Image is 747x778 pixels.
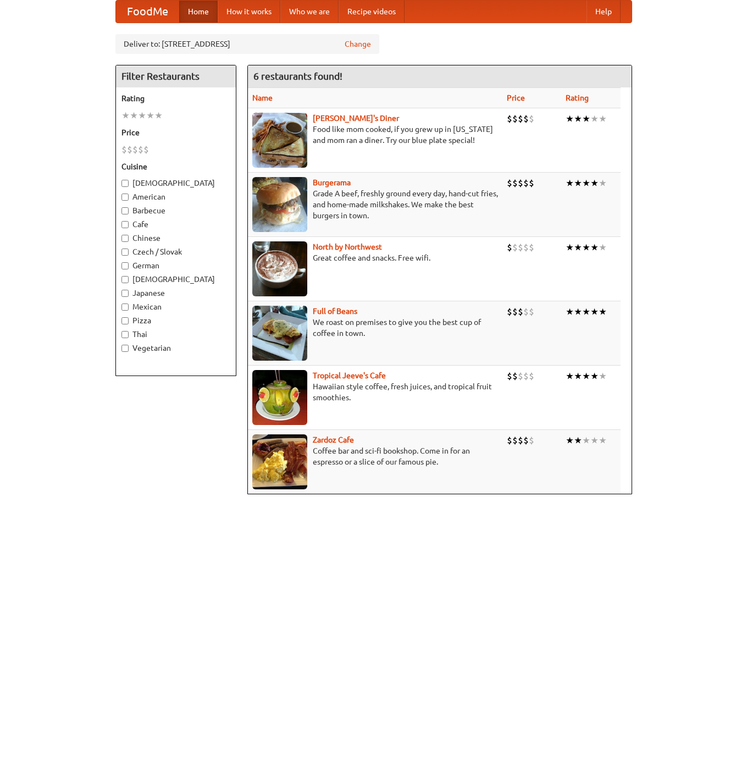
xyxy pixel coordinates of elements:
[599,370,607,382] li: ★
[590,306,599,318] li: ★
[253,71,342,81] ng-pluralize: 6 restaurants found!
[507,370,512,382] li: $
[507,113,512,125] li: $
[523,370,529,382] li: $
[138,144,143,156] li: $
[566,241,574,253] li: ★
[280,1,339,23] a: Who we are
[590,177,599,189] li: ★
[313,435,354,444] a: Zardoz Cafe
[121,109,130,122] li: ★
[507,306,512,318] li: $
[146,109,154,122] li: ★
[574,434,582,446] li: ★
[121,262,129,269] input: German
[252,124,498,146] p: Food like mom cooked, if you grew up in [US_STATE] and mom ran a diner. Try our blue plate special!
[582,241,590,253] li: ★
[121,329,230,340] label: Thai
[507,434,512,446] li: $
[252,113,307,168] img: sallys.jpg
[590,370,599,382] li: ★
[529,177,534,189] li: $
[599,177,607,189] li: ★
[599,306,607,318] li: ★
[507,241,512,253] li: $
[252,241,307,296] img: north.jpg
[121,221,129,228] input: Cafe
[523,434,529,446] li: $
[590,241,599,253] li: ★
[582,113,590,125] li: ★
[127,144,132,156] li: $
[512,241,518,253] li: $
[518,306,523,318] li: $
[313,371,386,380] b: Tropical Jeeve's Cafe
[252,188,498,221] p: Grade A beef, freshly ground every day, hand-cut fries, and home-made milkshakes. We make the bes...
[339,1,405,23] a: Recipe videos
[313,307,357,316] a: Full of Beans
[590,113,599,125] li: ★
[523,241,529,253] li: $
[529,241,534,253] li: $
[518,241,523,253] li: $
[121,315,230,326] label: Pizza
[586,1,621,23] a: Help
[121,274,230,285] label: [DEMOGRAPHIC_DATA]
[566,93,589,102] a: Rating
[582,370,590,382] li: ★
[121,304,129,311] input: Mexican
[130,109,138,122] li: ★
[529,113,534,125] li: $
[582,177,590,189] li: ★
[121,290,129,297] input: Japanese
[574,113,582,125] li: ★
[121,180,129,187] input: [DEMOGRAPHIC_DATA]
[121,260,230,271] label: German
[132,144,138,156] li: $
[154,109,163,122] li: ★
[313,114,399,123] b: [PERSON_NAME]'s Diner
[345,38,371,49] a: Change
[529,306,534,318] li: $
[252,177,307,232] img: burgerama.jpg
[252,370,307,425] img: jeeves.jpg
[121,235,129,242] input: Chinese
[116,65,236,87] h4: Filter Restaurants
[599,241,607,253] li: ★
[512,370,518,382] li: $
[121,276,129,283] input: [DEMOGRAPHIC_DATA]
[518,434,523,446] li: $
[523,177,529,189] li: $
[313,242,382,251] a: North by Northwest
[121,207,129,214] input: Barbecue
[574,177,582,189] li: ★
[512,113,518,125] li: $
[582,434,590,446] li: ★
[529,370,534,382] li: $
[121,343,230,354] label: Vegetarian
[252,252,498,263] p: Great coffee and snacks. Free wifi.
[574,241,582,253] li: ★
[252,306,307,361] img: beans.jpg
[599,113,607,125] li: ★
[121,205,230,216] label: Barbecue
[582,306,590,318] li: ★
[121,191,230,202] label: American
[121,345,129,352] input: Vegetarian
[121,249,129,256] input: Czech / Slovak
[507,93,525,102] a: Price
[523,113,529,125] li: $
[512,177,518,189] li: $
[121,93,230,104] h5: Rating
[512,306,518,318] li: $
[590,434,599,446] li: ★
[138,109,146,122] li: ★
[252,381,498,403] p: Hawaiian style coffee, fresh juices, and tropical fruit smoothies.
[313,178,351,187] a: Burgerama
[121,178,230,189] label: [DEMOGRAPHIC_DATA]
[121,127,230,138] h5: Price
[121,246,230,257] label: Czech / Slovak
